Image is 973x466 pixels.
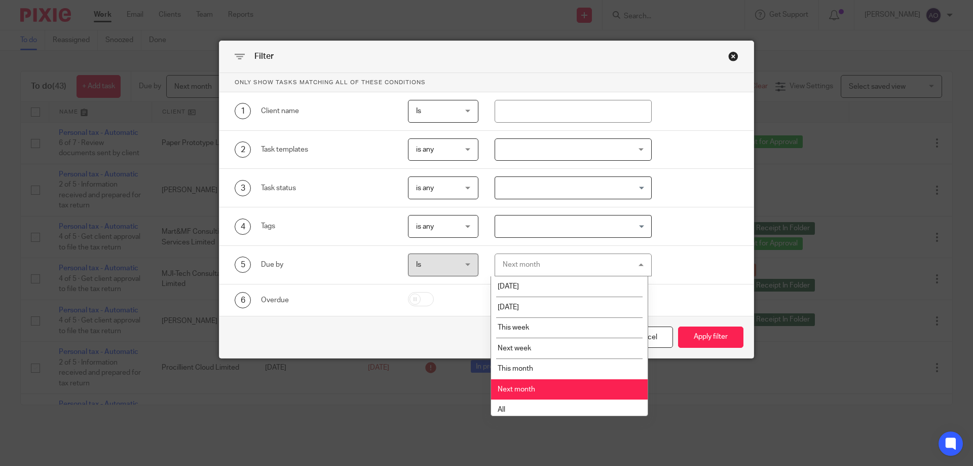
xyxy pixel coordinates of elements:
div: 5 [235,257,251,273]
div: 1 [235,103,251,119]
span: Next week [498,345,531,352]
div: 3 [235,180,251,196]
span: This month [498,365,533,372]
input: Search for option [496,179,646,197]
div: Task templates [261,145,392,155]
div: Next month [503,261,540,268]
span: Is [416,107,421,115]
span: Next month [498,386,535,393]
p: Only show tasks matching all of these conditions [219,73,754,92]
span: [DATE] [498,304,519,311]
div: Search for option [495,215,652,238]
span: is any [416,146,434,153]
span: This week [498,324,529,331]
span: Filter [254,52,274,60]
div: 4 [235,219,251,235]
span: Is [416,261,421,268]
button: Apply filter [678,327,743,348]
span: is any [416,185,434,192]
input: Search for option [496,218,646,235]
div: Overdue [261,295,392,305]
div: 2 [235,141,251,158]
div: 6 [235,292,251,308]
span: is any [416,223,434,230]
div: Due by [261,260,392,270]
div: Task status [261,183,392,193]
div: Search for option [495,176,652,199]
div: Client name [261,106,392,116]
span: [DATE] [498,283,519,290]
div: Tags [261,221,392,231]
div: Close this dialog window [728,51,738,61]
span: All [498,406,505,413]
